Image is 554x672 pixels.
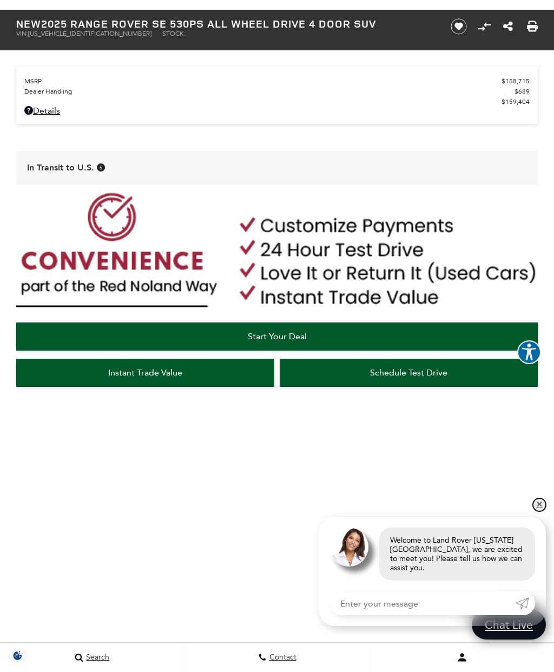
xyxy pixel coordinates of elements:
[108,367,182,378] span: Instant Trade Value
[162,30,186,37] span: Stock:
[24,106,530,116] a: Details
[24,88,530,95] a: Dealer Handling $689
[370,644,554,671] button: Open user profile menu
[516,591,535,615] a: Submit
[16,30,28,37] span: VIN:
[517,340,541,366] aside: Accessibility Help Desk
[24,98,530,106] a: $159,404
[517,340,541,364] button: Explore your accessibility options
[83,653,109,662] span: Search
[502,98,530,106] span: $159,404
[527,20,538,33] a: Print this New 2025 Range Rover SE 530PS All Wheel Drive 4 Door SUV
[515,88,530,95] span: $689
[24,88,515,95] span: Dealer Handling
[16,16,41,31] strong: New
[248,331,307,341] span: Start Your Deal
[27,162,94,174] span: In Transit to U.S.
[16,18,435,30] h1: 2025 Range Rover SE 530PS All Wheel Drive 4 Door SUV
[28,30,151,37] span: [US_VEHICLE_IDENTIFICATION_NUMBER]
[97,163,105,172] div: Vehicle has shipped from factory of origin. Estimated time of delivery to Retailer is on average ...
[16,322,538,351] a: Start Your Deal
[16,392,341,563] iframe: YouTube video player
[280,359,538,387] a: Schedule Test Drive
[476,18,492,35] button: Compare Vehicle
[503,20,513,33] a: Share this New 2025 Range Rover SE 530PS All Wheel Drive 4 Door SUV
[5,650,30,661] section: Click to Open Cookie Consent Modal
[24,77,530,85] a: MSRP $158,715
[267,653,296,662] span: Contact
[24,77,502,85] span: MSRP
[379,528,535,581] div: Welcome to Land Rover [US_STATE][GEOGRAPHIC_DATA], we are excited to meet you! Please tell us how...
[16,359,274,387] a: Instant Trade Value
[502,77,530,85] span: $158,715
[5,650,30,661] img: Opt-Out Icon
[329,528,368,566] img: Agent profile photo
[447,18,471,35] button: Save vehicle
[329,591,516,615] input: Enter your message
[370,367,447,378] span: Schedule Test Drive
